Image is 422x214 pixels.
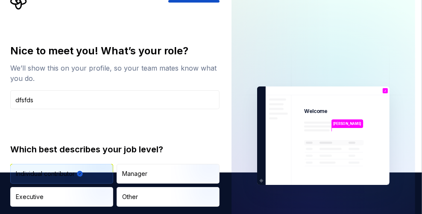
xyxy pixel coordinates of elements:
[384,89,386,92] p: J
[10,63,220,83] div: We’ll show this on your profile, so your team mates know what you do.
[10,44,220,58] div: Nice to meet you! What’s your role?
[122,193,138,201] div: Other
[122,169,147,178] div: Manager
[16,193,44,201] div: Executive
[10,90,220,109] input: Job title
[10,143,220,155] div: Which best describes your job level?
[333,121,362,126] p: [PERSON_NAME]
[304,108,328,115] p: Welcome
[16,169,75,178] div: Individual contributor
